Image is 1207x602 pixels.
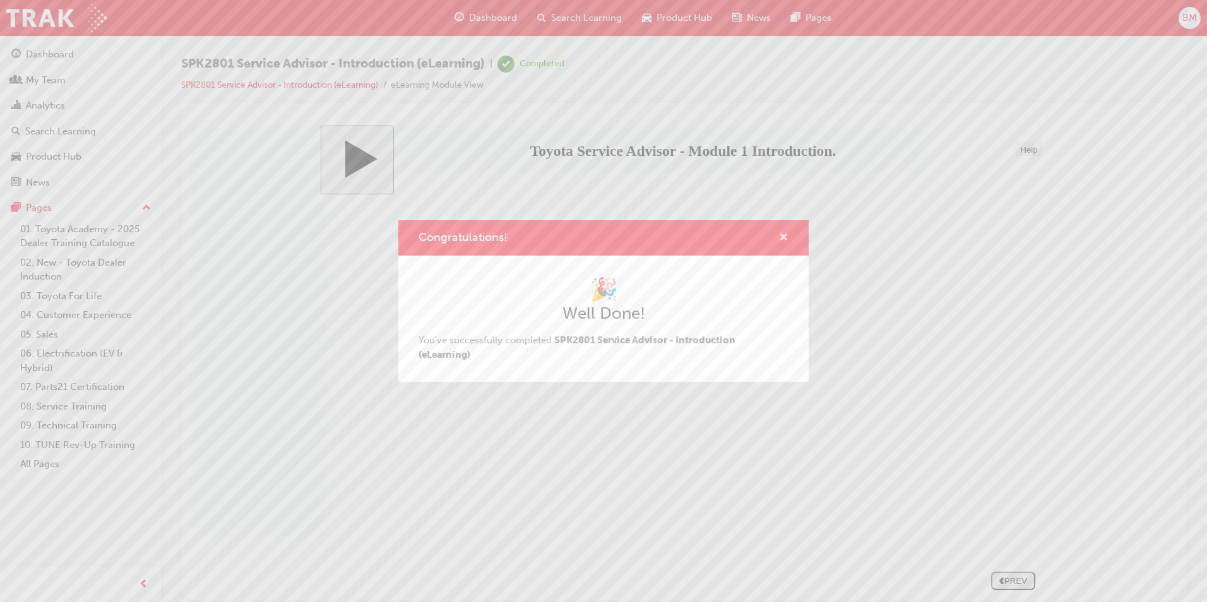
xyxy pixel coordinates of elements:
span: SPK2801 Service Advisor - Introduction (eLearning) [419,334,735,360]
div: Congratulations! [398,220,809,382]
h2: Well Done! [419,304,788,324]
span: Congratulations! [419,230,508,244]
button: cross-icon [779,230,788,246]
span: You've successfully completed [419,334,735,360]
span: cross-icon [779,233,788,244]
h1: 🎉 [419,276,788,304]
